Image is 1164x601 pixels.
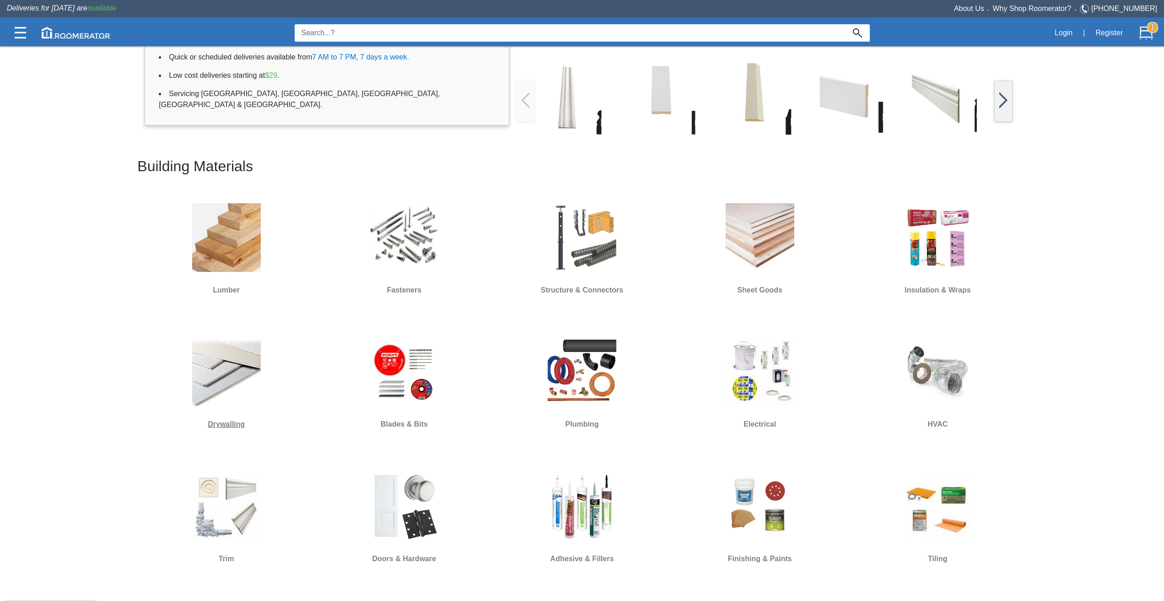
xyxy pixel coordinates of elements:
img: Moulding_&_Millwork.jpg [192,472,261,541]
h6: Adhesive & Fillers [525,553,639,565]
span: • [984,8,993,12]
h6: Finishing & Paints [703,553,817,565]
li: Servicing [GEOGRAPHIC_DATA], [GEOGRAPHIC_DATA], [GEOGRAPHIC_DATA], [GEOGRAPHIC_DATA] & [GEOGRAPHI... [159,85,495,114]
img: Cart.svg [1139,26,1153,40]
a: [PHONE_NUMBER] [1091,5,1157,12]
h6: Fasteners [347,284,461,296]
img: Categories.svg [15,27,26,38]
h6: Sheet Goods [703,284,817,296]
img: S&H.jpg [548,203,616,272]
input: Search...? [295,24,845,42]
img: Lumber.jpg [192,203,261,272]
img: Drywall.jpg [192,337,261,406]
a: About Us [954,5,984,12]
a: Finishing & Paints [703,465,817,570]
img: Plumbing.jpg [548,337,616,406]
h6: Blades & Bits [347,418,461,430]
a: Electrical [703,330,817,436]
img: /app/images/Buttons/favicon.jpg [527,57,607,137]
button: Register [1090,23,1128,43]
li: Low cost deliveries starting at . [159,66,495,85]
a: Sheet Goods [703,196,817,302]
a: Insulation & Wraps [880,196,995,302]
img: /app/images/Buttons/favicon.jpg [621,57,701,137]
h6: Trim [169,553,284,565]
h6: Structure & Connectors [525,284,639,296]
span: available [87,4,116,12]
li: Quick or scheduled deliveries available from [159,48,495,66]
h6: Insulation & Wraps [880,284,995,296]
img: Search_Icon.svg [853,28,862,38]
strong: 1 [1147,22,1158,33]
a: Doors & Hardware [347,465,461,570]
img: DH.jpg [370,472,438,541]
div: | [1078,23,1090,43]
span: 7 AM to 7 PM, 7 days a week. [312,53,409,61]
img: /app/images/Buttons/favicon.jpg [996,57,1076,137]
a: Plumbing [525,330,639,436]
img: Sheet_Good.jpg [726,203,794,272]
img: Insulation.jpg [903,203,972,272]
a: Adhesive & Fillers [525,465,639,570]
img: /app/images/Buttons/favicon.jpg [715,57,795,137]
a: HVAC [880,330,995,436]
img: HVAC.jpg [903,337,972,406]
a: Blades & Bits [347,330,461,436]
img: /app/images/Buttons/favicon.jpg [521,92,529,108]
img: Tiling.jpg [903,472,972,541]
h6: HVAC [880,418,995,430]
a: Lumber [169,196,284,302]
img: Telephone.svg [1080,3,1091,15]
img: Blades-&-Bits.jpg [370,337,438,406]
h6: Drywalling [169,418,284,430]
span: • [1071,8,1080,12]
img: Caulking.jpg [548,472,616,541]
a: Drywalling [169,330,284,436]
img: Electrical.jpg [726,337,794,406]
a: Why Shop Roomerator? [993,5,1072,12]
img: roomerator-logo.svg [42,27,110,38]
a: Trim [169,465,284,570]
h6: Tiling [880,553,995,565]
a: Structure & Connectors [525,196,639,302]
img: /app/images/Buttons/favicon.jpg [999,92,1008,108]
h6: Doors & Hardware [347,553,461,565]
h2: Building Materials [137,151,1026,182]
span: Deliveries for [DATE] are [7,4,116,12]
a: Fasteners [347,196,461,302]
h6: Lumber [169,284,284,296]
a: Tiling [880,465,995,570]
h6: Plumbing [525,418,639,430]
img: Finishing_&_Paints.jpg [726,472,794,541]
img: /app/images/Buttons/favicon.jpg [902,57,982,137]
h6: Electrical [703,418,817,430]
span: $29 [265,71,277,79]
img: /app/images/Buttons/favicon.jpg [808,57,889,137]
button: Login [1050,23,1078,43]
img: Screw.jpg [370,203,438,272]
